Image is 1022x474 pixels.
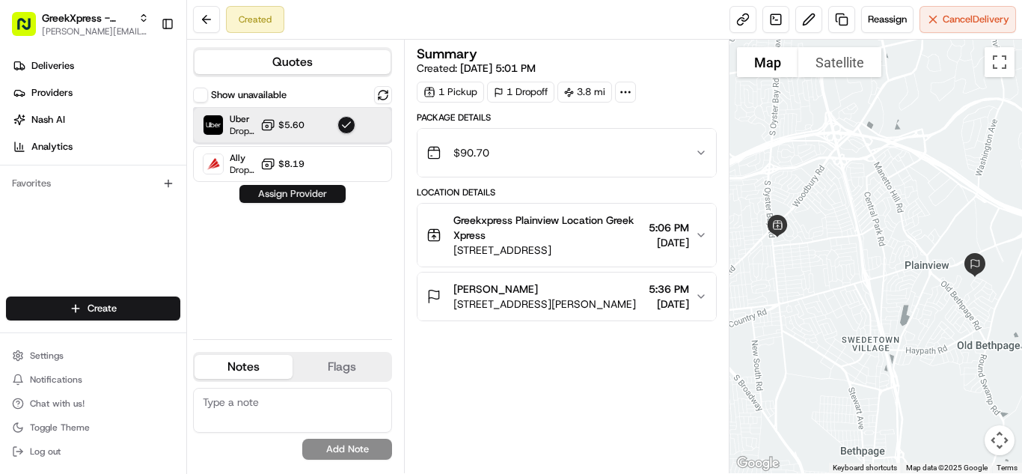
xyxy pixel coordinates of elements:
div: Past conversations [15,195,96,207]
span: Regen Pajulas [46,232,109,244]
input: Clear [39,97,247,112]
button: Quotes [195,50,391,74]
span: [DATE] [120,232,151,244]
span: Knowledge Base [30,294,114,309]
a: Providers [6,81,186,105]
p: Welcome 👋 [15,60,272,84]
div: Favorites [6,171,180,195]
div: We're available if you need us! [51,158,189,170]
span: 5:06 PM [649,220,689,235]
span: Nash AI [31,113,65,127]
button: Assign Provider [239,185,346,203]
img: 1736555255976-a54dd68f-1ca7-489b-9aae-adbdc363a1c4 [30,233,42,245]
button: Toggle fullscreen view [985,47,1015,77]
label: Show unavailable [211,88,287,102]
button: $90.70 [417,129,716,177]
a: 📗Knowledge Base [9,288,120,315]
span: $90.70 [453,145,489,160]
span: Providers [31,86,73,100]
div: 3.8 mi [557,82,612,103]
button: Settings [6,345,180,366]
button: Notifications [6,369,180,390]
img: 1736555255976-a54dd68f-1ca7-489b-9aae-adbdc363a1c4 [15,143,42,170]
span: [STREET_ADDRESS] [453,243,643,258]
button: Reassign [861,6,914,33]
button: Show street map [737,47,798,77]
span: Created: [417,61,536,76]
span: Uber [230,113,254,125]
span: Dropoff ETA 7 hours [230,164,254,176]
div: 1 Pickup [417,82,484,103]
a: Analytics [6,135,186,159]
span: Map data ©2025 Google [906,464,988,472]
button: [PERSON_NAME][EMAIL_ADDRESS][DOMAIN_NAME] [42,25,149,37]
button: See all [232,192,272,210]
span: Cancel Delivery [943,13,1009,26]
span: [PERSON_NAME] [453,282,538,297]
span: Settings [30,350,64,362]
span: $5.60 [278,119,305,131]
button: Keyboard shortcuts [833,463,897,473]
span: Analytics [31,140,73,154]
span: $8.19 [278,158,305,170]
button: $5.60 [260,118,305,133]
img: Google [733,454,783,473]
button: Log out [6,441,180,462]
span: API Documentation [141,294,240,309]
span: [DATE] [649,297,689,312]
button: [PERSON_NAME][STREET_ADDRESS][PERSON_NAME]5:36 PM[DATE] [417,273,716,320]
button: Greekxpress Plainview Location Greek Xpress[STREET_ADDRESS]5:06 PM[DATE] [417,204,716,267]
span: Log out [30,446,61,458]
a: Nash AI [6,108,186,132]
div: Location Details [417,186,717,198]
h3: Summary [417,47,477,61]
img: Ally [204,154,223,174]
span: Pylon [149,331,181,342]
span: 5:36 PM [649,282,689,297]
a: Open this area in Google Maps (opens a new window) [733,454,783,473]
span: Deliveries [31,59,74,73]
span: Chat with us! [30,398,85,410]
button: Show satellite imagery [798,47,881,77]
button: Start new chat [254,148,272,165]
div: 📗 [15,296,27,308]
div: 1 Dropoff [487,82,554,103]
button: GreekXpress - Plainview[PERSON_NAME][EMAIL_ADDRESS][DOMAIN_NAME] [6,6,155,42]
span: Create [88,302,117,315]
button: Toggle Theme [6,417,180,438]
button: $8.19 [260,157,305,171]
a: Terms [997,464,1018,472]
img: Uber [204,115,223,135]
span: Ally [230,152,254,164]
span: [STREET_ADDRESS][PERSON_NAME] [453,297,636,312]
button: Map camera controls [985,425,1015,455]
a: Deliveries [6,54,186,78]
span: • [112,232,117,244]
button: Chat with us! [6,393,180,414]
button: Create [6,297,180,320]
button: Flags [293,355,391,379]
img: Nash [15,15,45,45]
button: GreekXpress - Plainview [42,10,132,25]
span: Notifications [30,374,82,386]
span: [DATE] [649,235,689,250]
span: Reassign [868,13,907,26]
div: Start new chat [51,143,245,158]
span: [DATE] 5:01 PM [460,61,536,75]
a: Powered byPylon [105,330,181,342]
span: Greekxpress Plainview Location Greek Xpress [453,213,643,243]
div: 💻 [126,296,138,308]
button: CancelDelivery [920,6,1016,33]
img: Regen Pajulas [15,218,39,242]
div: Package Details [417,112,717,124]
a: 💻API Documentation [120,288,246,315]
button: Notes [195,355,293,379]
span: Toggle Theme [30,422,90,434]
span: Dropoff ETA 30 minutes [230,125,254,137]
